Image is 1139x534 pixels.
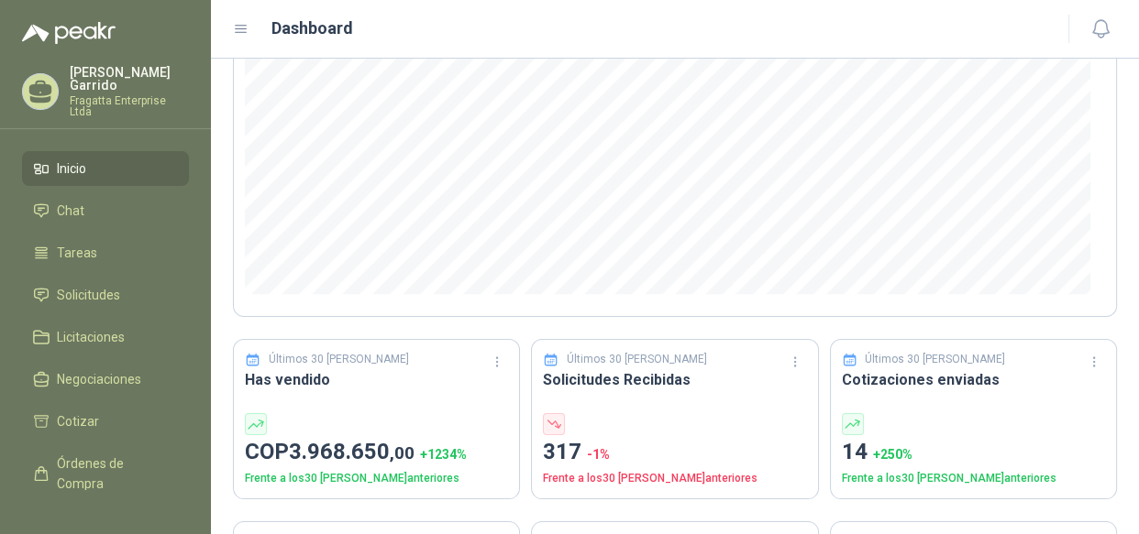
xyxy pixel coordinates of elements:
[420,447,467,462] span: + 1234 %
[842,470,1105,487] p: Frente a los 30 [PERSON_NAME] anteriores
[269,351,409,368] p: Últimos 30 [PERSON_NAME]
[587,447,610,462] span: -1 %
[543,435,806,470] p: 317
[57,327,125,347] span: Licitaciones
[842,435,1105,470] p: 14
[57,411,99,431] span: Cotizar
[567,351,707,368] p: Últimos 30 [PERSON_NAME]
[57,453,171,494] span: Órdenes de Compra
[22,278,189,312] a: Solicitudes
[57,369,141,389] span: Negociaciones
[57,158,86,179] span: Inicio
[245,470,508,487] p: Frente a los 30 [PERSON_NAME] anteriores
[842,368,1105,391] h3: Cotizaciones enviadas
[22,446,189,501] a: Órdenes de Compra
[271,16,353,41] h1: Dashboard
[22,22,116,44] img: Logo peakr
[70,95,189,117] p: Fragatta Enterprise Ltda
[245,368,508,391] h3: Has vendido
[22,320,189,354] a: Licitaciones
[57,285,120,305] span: Solicitudes
[865,351,1005,368] p: Últimos 30 [PERSON_NAME]
[873,447,912,462] span: + 250 %
[22,193,189,228] a: Chat
[390,442,415,463] span: ,00
[543,470,806,487] p: Frente a los 30 [PERSON_NAME] anteriores
[289,439,415,464] span: 3.968.650
[70,66,189,92] p: [PERSON_NAME] Garrido
[22,235,189,270] a: Tareas
[22,362,189,397] a: Negociaciones
[57,201,84,221] span: Chat
[245,435,508,470] p: COP
[543,368,806,391] h3: Solicitudes Recibidas
[22,151,189,186] a: Inicio
[57,243,97,263] span: Tareas
[22,404,189,439] a: Cotizar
